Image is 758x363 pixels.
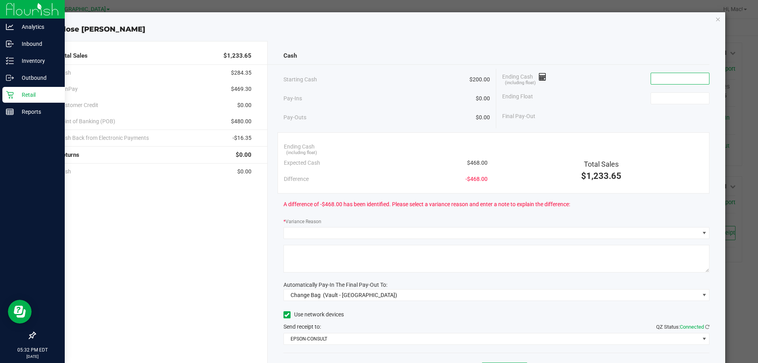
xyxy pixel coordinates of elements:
span: (including float) [286,150,317,156]
iframe: Resource center [8,300,32,324]
p: Retail [14,90,61,100]
div: Close [PERSON_NAME] [39,24,726,35]
span: Ending Cash [284,143,315,151]
label: Use network devices [283,310,344,319]
inline-svg: Retail [6,91,14,99]
inline-svg: Inventory [6,57,14,65]
span: Difference [284,175,309,183]
p: Inventory [14,56,61,66]
inline-svg: Reports [6,108,14,116]
span: $1,233.65 [223,51,251,60]
span: Point of Banking (POB) [58,117,115,126]
span: Starting Cash [283,75,317,84]
span: Connected [680,324,704,330]
span: $0.00 [236,150,251,160]
span: Cash Back from Electronic Payments [58,134,149,142]
span: $0.00 [476,94,490,103]
span: Customer Credit [58,101,98,109]
span: Send receipt to: [283,324,321,330]
span: Pay-Ins [283,94,302,103]
p: [DATE] [4,354,61,359]
p: 05:32 PM EDT [4,346,61,354]
label: Variance Reason [283,218,321,225]
inline-svg: Inbound [6,40,14,48]
span: $0.00 [237,101,251,109]
span: $0.00 [237,167,251,176]
div: Returns [58,147,251,164]
span: $1,233.65 [581,171,621,181]
inline-svg: Analytics [6,23,14,31]
span: $469.30 [231,85,251,93]
span: $200.00 [469,75,490,84]
span: Ending Float [502,92,533,104]
span: Automatically Pay-In The Final Pay-Out To: [283,282,387,288]
span: Final Pay-Out [502,112,535,120]
span: Expected Cash [284,159,320,167]
span: -$16.35 [233,134,251,142]
p: Inbound [14,39,61,49]
span: Cash [283,51,297,60]
span: Change Bag [291,292,321,298]
span: Total Sales [58,51,88,60]
span: $0.00 [476,113,490,122]
span: (Vault - [GEOGRAPHIC_DATA]) [323,292,397,298]
span: Ending Cash [502,73,546,85]
span: A difference of -$468.00 has been identified. Please select a variance reason and enter a note to... [283,200,570,209]
p: Outbound [14,73,61,83]
span: $480.00 [231,117,251,126]
inline-svg: Outbound [6,74,14,82]
span: -$468.00 [465,175,488,183]
span: QZ Status: [656,324,709,330]
span: Pay-Outs [283,113,306,122]
span: EPSON-CONSULT [284,333,700,344]
p: Analytics [14,22,61,32]
span: Total Sales [584,160,619,168]
span: $468.00 [467,159,488,167]
span: CanPay [58,85,78,93]
span: $284.35 [231,69,251,77]
span: (including float) [505,80,536,87]
p: Reports [14,107,61,117]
